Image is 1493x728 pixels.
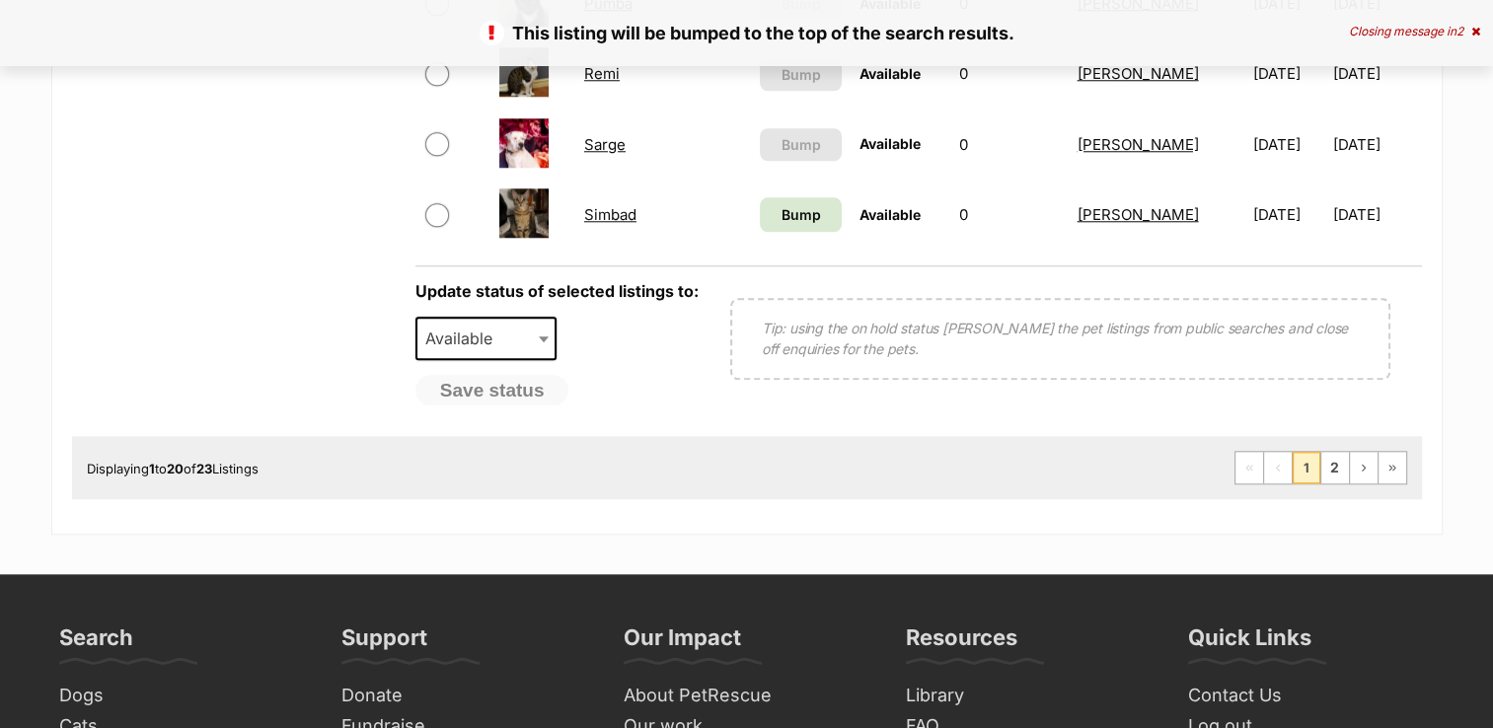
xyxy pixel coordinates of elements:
span: Bump [781,64,820,85]
strong: 1 [149,461,155,476]
span: First page [1235,452,1263,483]
td: 0 [951,181,1068,249]
h3: Our Impact [624,623,741,663]
span: Bump [781,204,820,225]
td: [DATE] [1333,39,1419,108]
span: Displaying to of Listings [87,461,259,476]
strong: 23 [196,461,212,476]
td: [DATE] [1333,181,1419,249]
span: Previous page [1264,452,1292,483]
span: Page 1 [1293,452,1320,483]
nav: Pagination [1234,451,1407,484]
a: Sarge [584,135,626,154]
td: 0 [951,110,1068,179]
a: [PERSON_NAME] [1078,64,1199,83]
a: Donate [334,681,596,711]
h3: Quick Links [1188,623,1311,663]
a: Simbad [584,205,636,224]
a: [PERSON_NAME] [1078,205,1199,224]
span: Bump [781,134,820,155]
span: Available [859,65,921,82]
a: Contact Us [1180,681,1443,711]
td: [DATE] [1333,110,1419,179]
p: This listing will be bumped to the top of the search results. [20,20,1473,46]
h3: Search [59,623,133,663]
span: Available [859,135,921,152]
a: Dogs [51,681,314,711]
a: Last page [1379,452,1406,483]
h3: Resources [906,623,1017,663]
span: Available [859,206,921,223]
a: [PERSON_NAME] [1078,135,1199,154]
strong: 20 [167,461,184,476]
a: Page 2 [1321,452,1349,483]
td: [DATE] [1245,181,1331,249]
a: Next page [1350,452,1378,483]
button: Bump [760,128,842,161]
p: Tip: using the on hold status [PERSON_NAME] the pet listings from public searches and close off e... [762,318,1359,359]
a: Remi [584,64,620,83]
a: Library [898,681,1160,711]
a: About PetRescue [616,681,878,711]
td: [DATE] [1245,39,1331,108]
div: Closing message in [1349,25,1480,38]
button: Save status [415,375,569,406]
span: Available [415,317,558,360]
button: Bump [760,58,842,91]
span: 2 [1456,24,1463,38]
a: Bump [760,197,842,232]
h3: Support [341,623,427,663]
td: 0 [951,39,1068,108]
label: Update status of selected listings to: [415,281,699,301]
td: [DATE] [1245,110,1331,179]
span: Available [417,325,512,352]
